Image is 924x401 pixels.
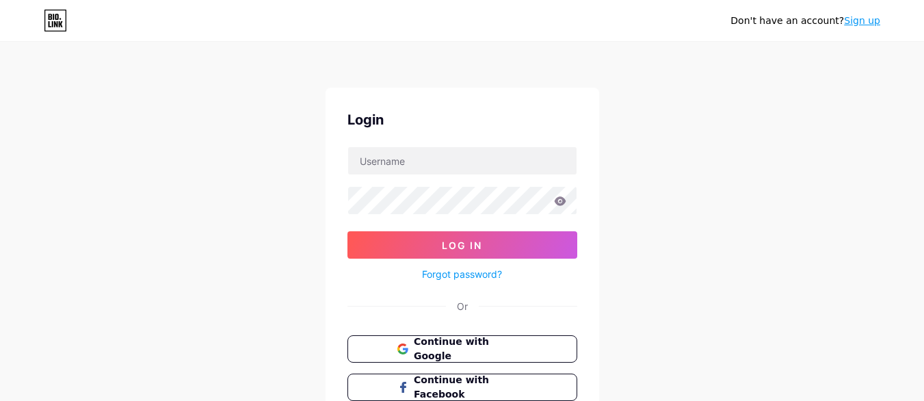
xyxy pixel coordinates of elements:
button: Log In [347,231,577,259]
a: Forgot password? [422,267,502,281]
span: Log In [442,240,482,251]
div: Don't have an account? [730,14,880,28]
button: Continue with Facebook [347,374,577,401]
div: Or [457,299,468,313]
span: Continue with Google [414,335,527,363]
a: Sign up [844,15,880,26]
div: Login [347,109,577,130]
button: Continue with Google [347,335,577,363]
input: Username [348,147,577,174]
